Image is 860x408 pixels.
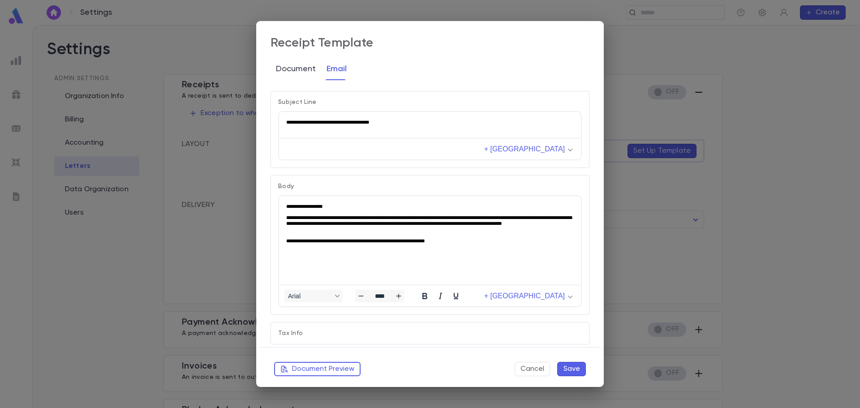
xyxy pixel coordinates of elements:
button: Document [276,58,316,80]
button: Cancel [515,362,550,376]
button: Fonts Arial [284,290,343,302]
iframe: Rich Text Area [279,112,581,138]
p: Subject Line [278,99,582,106]
button: Document Preview [274,362,361,376]
button: Italic [433,290,448,302]
button: + [GEOGRAPHIC_DATA] [481,290,576,302]
p: Body [278,183,582,190]
button: Decrease font size [356,290,366,302]
button: Bold [417,290,432,302]
button: Save [557,362,586,376]
div: Receipt Template [271,35,374,51]
span: Arial [288,292,332,300]
button: Email [327,58,347,80]
span: + [GEOGRAPHIC_DATA] [484,292,565,300]
iframe: Rich Text Area [279,196,581,285]
button: + [GEOGRAPHIC_DATA] [481,143,576,155]
span: + [GEOGRAPHIC_DATA] [484,145,565,153]
p: Tax Info [278,330,582,337]
button: Increase font size [393,290,404,302]
button: Underline [448,290,464,302]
